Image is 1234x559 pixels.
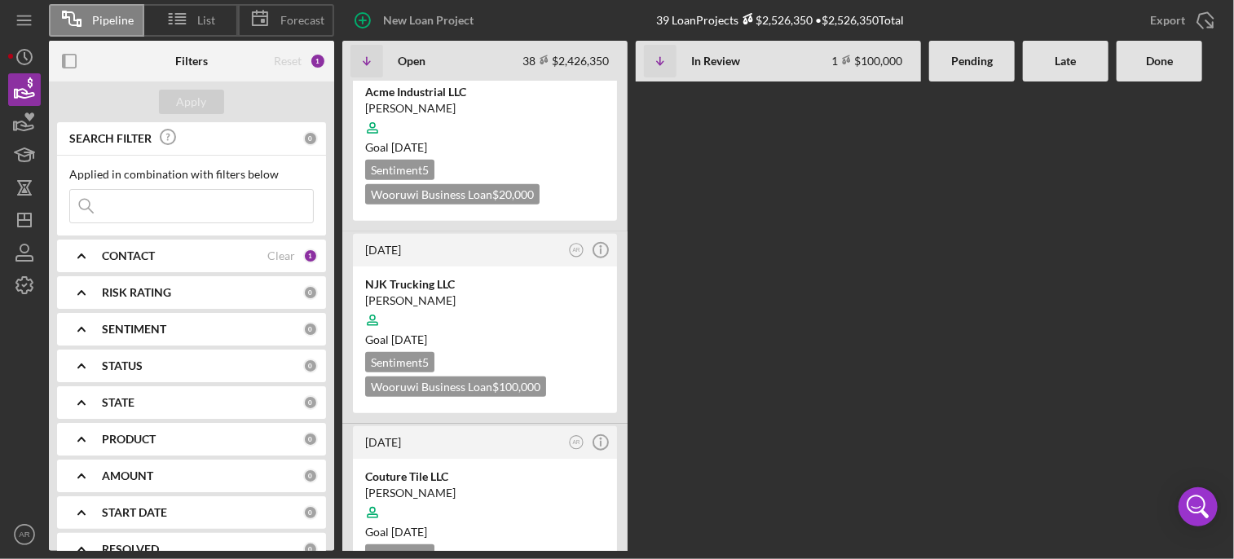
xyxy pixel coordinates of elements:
div: 0 [303,542,318,557]
div: Couture Tile LLC [365,469,605,485]
div: 0 [303,505,318,520]
button: AR [566,432,588,454]
div: 0 [303,285,318,300]
button: Export [1134,4,1226,37]
div: 0 [303,469,318,483]
b: In Review [691,55,740,68]
time: 10/24/2024 [391,525,427,539]
time: 2024-09-20 12:52 [365,435,401,449]
button: AR [8,518,41,551]
a: [DATE]ARAcme Industrial LLC[PERSON_NAME]Goal [DATE]Sentiment5Wooruwi Business Loan$20,000 [350,39,619,223]
text: AR [19,530,29,539]
div: 1 [303,249,318,263]
button: AR [566,240,588,262]
a: [DATE]ARNJK Trucking LLC[PERSON_NAME]Goal [DATE]Sentiment5Wooruwi Business Loan$100,000 [350,231,619,416]
b: START DATE [102,506,167,519]
div: 39 Loan Projects • $2,526,350 Total [656,13,904,27]
time: 11/25/2024 [391,140,427,154]
div: Applied in combination with filters below [69,168,314,181]
b: Done [1146,55,1173,68]
b: Pending [951,55,993,68]
div: Apply [177,90,207,114]
div: NJK Trucking LLC [365,276,605,293]
div: Sentiment 5 [365,352,434,372]
div: 0 [303,395,318,410]
b: STATE [102,396,134,409]
span: List [198,14,216,27]
b: SENTIMENT [102,323,166,336]
b: PRODUCT [102,433,156,446]
button: New Loan Project [342,4,490,37]
span: Goal [365,525,427,539]
span: Pipeline [92,14,134,27]
div: Reset [274,55,302,68]
div: 1 [310,53,326,69]
b: Late [1056,55,1077,68]
div: 0 [303,359,318,373]
b: CONTACT [102,249,155,262]
b: RISK RATING [102,286,171,299]
div: Clear [267,249,295,262]
text: AR [573,439,580,445]
div: 0 [303,131,318,146]
span: Goal [365,332,427,346]
div: $2,526,350 [738,13,813,27]
div: Acme Industrial LLC [365,84,605,100]
b: RESOLVED [102,543,159,556]
div: 0 [303,322,318,337]
div: [PERSON_NAME] [365,293,605,309]
b: Filters [175,55,208,68]
time: 09/04/2024 [391,332,427,346]
div: 38 $2,426,350 [522,54,609,68]
div: 0 [303,432,318,447]
b: Open [398,55,425,68]
text: AR [573,247,580,253]
div: [PERSON_NAME] [365,100,605,117]
b: AMOUNT [102,469,153,482]
div: Export [1150,4,1185,37]
span: Goal [365,140,427,154]
div: 1 $100,000 [831,54,902,68]
time: 2024-09-24 17:30 [365,243,401,257]
div: [PERSON_NAME] [365,485,605,501]
span: Forecast [280,14,324,27]
div: New Loan Project [383,4,474,37]
div: Sentiment 5 [365,160,434,180]
div: Wooruwi Business Loan $100,000 [365,376,546,397]
b: STATUS [102,359,143,372]
b: SEARCH FILTER [69,132,152,145]
button: Apply [159,90,224,114]
div: Open Intercom Messenger [1179,487,1218,526]
div: Wooruwi Business Loan $20,000 [365,184,540,205]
